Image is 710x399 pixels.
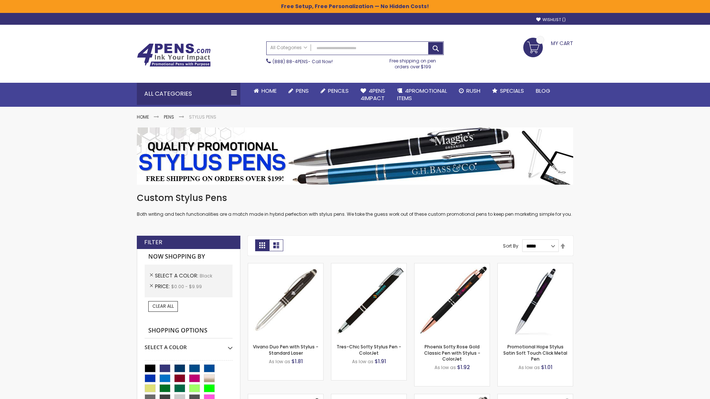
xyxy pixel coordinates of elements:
[486,83,530,99] a: Specials
[355,83,391,107] a: 4Pens4impact
[457,364,470,371] span: $1.92
[137,114,149,120] a: Home
[498,263,573,269] a: Promotional Hope Stylus Satin Soft Touch Click Metal Pen-Black
[315,83,355,99] a: Pencils
[137,192,573,218] div: Both writing and tech functionalities are a match made in hybrid perfection with stylus pens. We ...
[144,238,162,246] strong: Filter
[361,87,385,102] span: 4Pens 4impact
[453,83,486,99] a: Rush
[267,42,311,54] a: All Categories
[296,87,309,95] span: Pens
[530,83,556,99] a: Blog
[137,83,240,105] div: All Categories
[273,58,308,65] a: (888) 88-4PENS
[269,358,290,365] span: As low as
[255,239,269,251] strong: Grid
[331,263,406,269] a: Tres-Chic Softy Stylus Pen - ColorJet-Black
[291,358,303,365] span: $1.81
[375,358,386,365] span: $1.91
[352,358,373,365] span: As low as
[503,344,567,362] a: Promotional Hope Stylus Satin Soft Touch Click Metal Pen
[397,87,447,102] span: 4PROMOTIONAL ITEMS
[331,263,406,338] img: Tres-Chic Softy Stylus Pen - ColorJet-Black
[145,249,233,265] strong: Now Shopping by
[536,87,550,95] span: Blog
[500,87,524,95] span: Specials
[518,364,540,371] span: As low as
[536,17,566,23] a: Wishlist
[283,83,315,99] a: Pens
[466,87,480,95] span: Rush
[415,263,490,269] a: Phoenix Softy Rose Gold Classic Pen with Stylus - ColorJet-Black
[391,83,453,107] a: 4PROMOTIONALITEMS
[261,87,277,95] span: Home
[155,283,171,290] span: Price
[248,83,283,99] a: Home
[382,55,444,70] div: Free shipping on pen orders over $199
[415,263,490,338] img: Phoenix Softy Rose Gold Classic Pen with Stylus - ColorJet-Black
[152,303,174,309] span: Clear All
[424,344,480,362] a: Phoenix Softy Rose Gold Classic Pen with Stylus - ColorJet
[145,338,233,351] div: Select A Color
[137,127,573,185] img: Stylus Pens
[270,45,307,51] span: All Categories
[248,263,323,269] a: Vivano Duo Pen with Stylus - Standard Laser-Black
[164,114,174,120] a: Pens
[328,87,349,95] span: Pencils
[137,192,573,204] h1: Custom Stylus Pens
[171,283,202,290] span: $0.00 - $9.99
[435,364,456,371] span: As low as
[273,58,333,65] span: - Call Now!
[498,263,573,338] img: Promotional Hope Stylus Satin Soft Touch Click Metal Pen-Black
[148,301,178,311] a: Clear All
[189,114,216,120] strong: Stylus Pens
[248,263,323,338] img: Vivano Duo Pen with Stylus - Standard Laser-Black
[503,243,518,249] label: Sort By
[337,344,401,356] a: Tres-Chic Softy Stylus Pen - ColorJet
[155,272,200,279] span: Select A Color
[145,323,233,339] strong: Shopping Options
[137,43,211,67] img: 4Pens Custom Pens and Promotional Products
[200,273,212,279] span: Black
[253,344,318,356] a: Vivano Duo Pen with Stylus - Standard Laser
[541,364,552,371] span: $1.01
